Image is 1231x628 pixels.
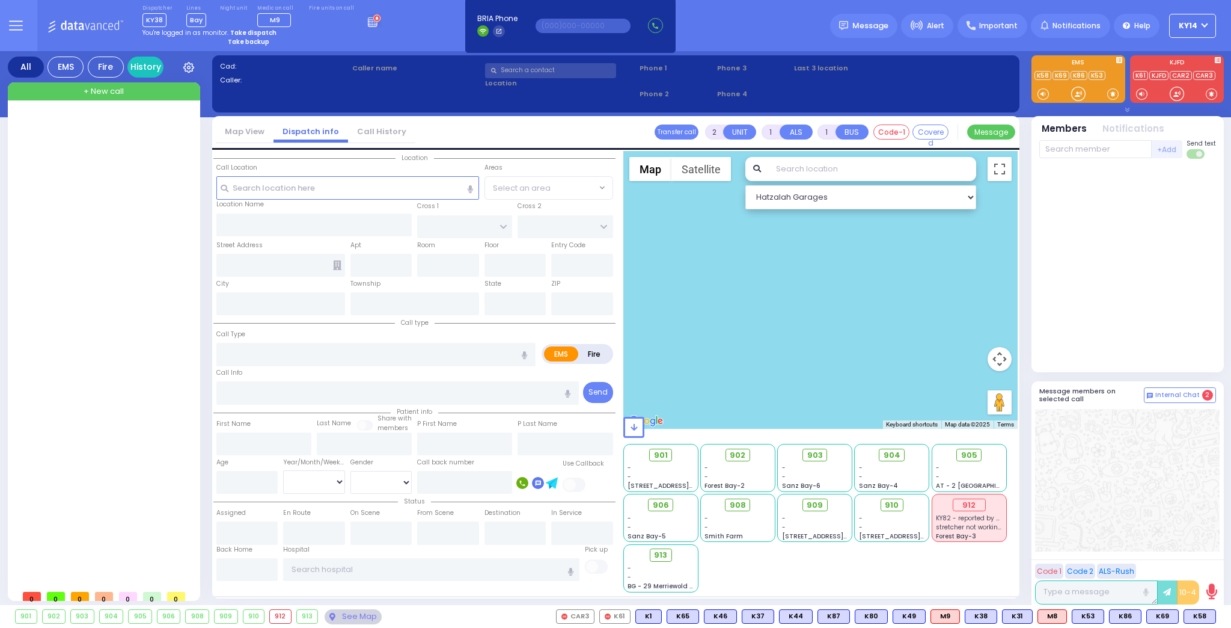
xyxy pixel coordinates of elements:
span: Send text [1187,139,1216,148]
div: 905 [129,610,151,623]
div: BLS [1109,609,1141,624]
span: 0 [47,592,65,601]
a: Open this area in Google Maps (opens a new window) [626,413,666,429]
span: 908 [730,499,746,511]
span: Phone 4 [717,89,790,99]
span: Patient info [391,407,438,416]
div: 906 [157,610,180,623]
div: K80 [855,609,888,624]
div: Fire [88,57,124,78]
label: Dispatcher [142,5,173,12]
label: Turn off text [1187,148,1206,160]
div: 908 [186,610,209,623]
label: Location [485,78,636,88]
a: Call History [348,126,415,137]
label: Hospital [283,545,310,555]
div: ALS [930,609,960,624]
label: Street Address [216,241,263,250]
span: Sanz Bay-5 [628,532,666,541]
button: Show street map [629,157,671,181]
div: BLS [1002,609,1033,624]
label: ZIP [551,279,560,289]
div: 913 [297,610,318,623]
div: K86 [1109,609,1141,624]
label: Night unit [220,5,247,12]
img: comment-alt.png [1147,393,1153,399]
span: M9 [270,15,280,25]
span: AT - 2 [GEOGRAPHIC_DATA] [936,481,1025,490]
a: CAR2 [1170,71,1192,80]
button: BUS [835,125,869,140]
span: 905 [961,449,977,461]
button: Map camera controls [988,347,1012,371]
label: P Last Name [518,419,557,429]
button: KY14 [1169,14,1216,38]
span: - [628,514,631,523]
a: K61 [1133,71,1148,80]
span: You're logged in as monitor. [142,28,228,37]
span: KY82 - reported by KY83 [936,514,1010,523]
button: UNIT [723,125,756,140]
span: + New call [84,85,124,97]
div: K61 [599,609,631,624]
span: - [859,472,863,481]
label: Pick up [585,545,608,555]
label: Fire [578,346,611,362]
label: Back Home [216,545,252,555]
a: CAR3 [1193,71,1215,80]
button: Notifications [1102,122,1164,136]
span: Status [398,497,431,506]
span: - [704,463,708,472]
span: 0 [119,592,137,601]
span: 902 [730,449,745,461]
button: Code 1 [1035,564,1063,579]
span: - [859,514,863,523]
div: 909 [215,610,237,623]
button: Code-1 [873,125,909,140]
span: [STREET_ADDRESS][PERSON_NAME] [859,532,973,541]
button: Message [967,125,1015,140]
strong: Take backup [228,37,269,46]
label: Location Name [216,200,264,209]
a: K58 [1034,71,1051,80]
div: M9 [930,609,960,624]
div: BLS [817,609,850,624]
div: K49 [893,609,926,624]
span: - [704,472,708,481]
span: 903 [807,449,823,461]
button: Toggle fullscreen view [988,157,1012,181]
label: Last 3 location [794,63,903,73]
div: K31 [1002,609,1033,624]
div: K1 [635,609,662,624]
label: Floor [484,241,499,250]
label: Cross 1 [417,202,439,211]
div: 902 [43,610,66,623]
a: KJFD [1149,71,1168,80]
div: 910 [243,610,264,623]
label: Medic on call [257,5,295,12]
label: Use Callback [563,459,604,469]
span: [STREET_ADDRESS][PERSON_NAME] [782,532,896,541]
button: Send [583,382,613,403]
div: BLS [667,609,699,624]
span: 909 [807,499,823,511]
span: - [859,463,863,472]
div: EMS [47,57,84,78]
button: ALS [780,125,813,140]
div: CAR3 [556,609,594,624]
span: stretcher not working properly [936,523,1030,532]
label: Township [350,279,380,289]
label: Cad: [220,61,349,72]
span: Location [396,153,434,162]
span: 0 [143,592,161,601]
span: 901 [654,449,668,461]
label: Call Type [216,330,245,339]
div: K37 [742,609,774,624]
div: BLS [1184,609,1216,624]
span: members [377,423,408,433]
span: Phone 2 [640,89,713,99]
a: Dispatch info [273,126,348,137]
label: On Scene [350,508,380,518]
div: K65 [667,609,699,624]
span: KY14 [1179,20,1197,31]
